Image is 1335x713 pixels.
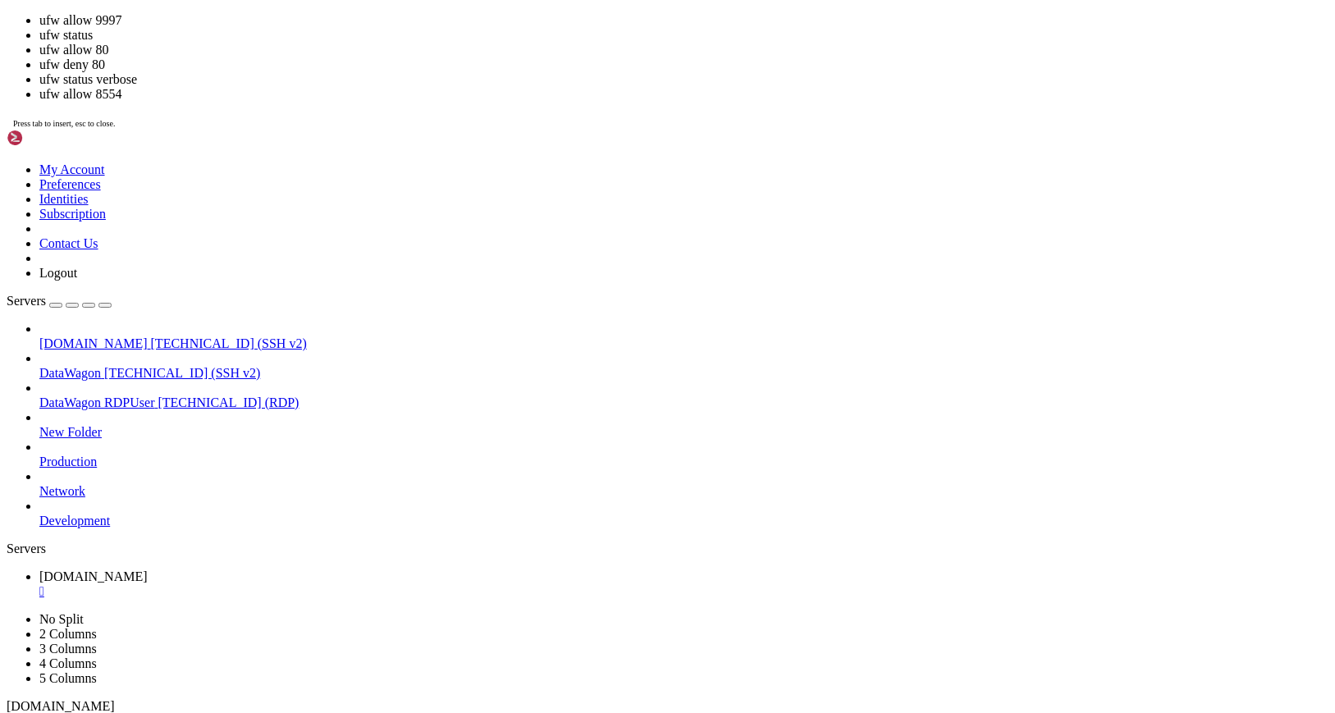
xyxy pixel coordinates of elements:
[39,612,84,626] a: No Split
[7,252,1122,266] x-row: root@usnyc-r1:~# ufw status
[39,43,1328,57] li: ufw allow 80
[13,119,115,128] span: Press tab to insert, esc to close.
[104,366,260,380] span: [TECHNICAL_ID] (SSH v2)
[39,569,148,583] span: [DOMAIN_NAME]
[39,395,154,409] span: DataWagon RDPUser
[39,28,1328,43] li: ufw status
[7,361,1122,375] x-row: 8888 ALLOW Anywhere
[39,336,148,350] span: [DOMAIN_NAME]
[39,469,1328,499] li: Network
[39,499,1328,528] li: Development
[39,484,1328,499] a: Network
[39,671,97,685] a: 5 Columns
[39,514,1328,528] a: Development
[7,184,1122,198] x-row: *** System restart required ***
[145,593,152,607] div: (20, 43)
[39,366,101,380] span: DataWagon
[7,511,1122,525] x-row: 8189/udp (v6) ALLOW Anywhere (v6)
[7,21,1122,34] x-row: Memory usage: 5% IPv4 address for eth0: [TECHNICAL_ID]
[39,162,105,176] a: My Account
[7,542,1328,556] div: Servers
[7,143,1122,157] x-row: See [URL][DOMAIN_NAME] or run: sudo pro status
[7,429,1122,443] x-row: 22/tcp (v6) ALLOW Anywhere (v6)
[7,334,1122,348] x-row: 8554 ALLOW Anywhere
[39,514,110,528] span: Development
[39,207,106,221] a: Subscription
[39,455,97,468] span: Production
[7,566,1122,580] x-row: Rule added
[158,395,299,409] span: [TECHNICAL_ID] (RDP)
[7,239,1122,253] x-row: Rule updated (v6)
[7,579,1122,593] x-row: Rule added (v6)
[7,443,1122,457] x-row: 8554 (v6) ALLOW Anywhere (v6)
[7,7,1122,21] x-row: Usage of /: 3.0% of 76.45GB Users logged in: 0
[7,307,1122,321] x-row: -- ------ ----
[7,389,1122,403] x-row: 8890/udp ALLOW Anywhere
[7,593,1122,607] x-row: root@usnyc-r1:~# ufw
[39,236,98,250] a: Contact Us
[39,656,97,670] a: 4 Columns
[39,266,77,280] a: Logout
[7,102,1122,116] x-row: 0 updates can be applied immediately.
[7,293,1122,307] x-row: To Action From
[7,266,1122,280] x-row: Status: active
[7,211,1122,225] x-row: root@usnyc-r1:~# ufw allow 80
[39,177,101,191] a: Preferences
[7,416,1122,430] x-row: 80 ALLOW Anywhere
[39,627,97,641] a: 2 Columns
[7,34,1122,48] x-row: Swap usage: 0%
[7,699,115,713] span: [DOMAIN_NAME]
[7,525,1122,539] x-row: 80 (v6) ALLOW Anywhere (v6)
[7,402,1122,416] x-row: 8189/udp ALLOW Anywhere
[39,366,1328,381] a: DataWagon [TECHNICAL_ID] (SSH v2)
[39,455,1328,469] a: Production
[7,225,1122,239] x-row: Rule updated
[39,395,1328,410] a: DataWagon RDPUser [TECHNICAL_ID] (RDP)
[39,410,1328,440] li: New Folder
[39,336,1328,351] a: [DOMAIN_NAME] [TECHNICAL_ID] (SSH v2)
[7,294,112,308] a: Servers
[7,294,46,308] span: Servers
[7,75,1122,89] x-row: Expanded Security Maintenance for Applications is not enabled.
[39,72,1328,87] li: ufw status verbose
[39,569,1328,599] a: usnyc-r1.blazar.live
[7,552,1122,566] x-row: root@usnyc-r1:~# ufw allow 9997
[151,336,307,350] span: [TECHNICAL_ID] (SSH v2)
[39,584,1328,599] a: 
[7,320,1122,334] x-row: 22/tcp ALLOW Anywhere
[7,457,1122,471] x-row: 1935 (v6) ALLOW Anywhere (v6)
[39,440,1328,469] li: Production
[7,130,1122,144] x-row: Enable ESM Apps to receive additional future security updates.
[7,498,1122,512] x-row: 8890/udp (v6) ALLOW Anywhere (v6)
[7,375,1122,389] x-row: 8889 ALLOW Anywhere
[39,642,97,656] a: 3 Columns
[7,198,1122,212] x-row: Last login: [DATE] from [TECHNICAL_ID]
[39,322,1328,351] li: [DOMAIN_NAME] [TECHNICAL_ID] (SSH v2)
[39,351,1328,381] li: DataWagon [TECHNICAL_ID] (SSH v2)
[39,13,1328,28] li: ufw allow 9997
[7,130,101,146] img: Shellngn
[39,87,1328,102] li: ufw allow 8554
[7,484,1122,498] x-row: 8889 (v6) ALLOW Anywhere (v6)
[7,470,1122,484] x-row: 8888 (v6) ALLOW Anywhere (v6)
[7,348,1122,362] x-row: 1935 ALLOW Anywhere
[39,57,1328,72] li: ufw deny 80
[39,192,89,206] a: Identities
[39,381,1328,410] li: DataWagon RDPUser [TECHNICAL_ID] (RDP)
[39,484,85,498] span: Network
[39,425,1328,440] a: New Folder
[39,425,102,439] span: New Folder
